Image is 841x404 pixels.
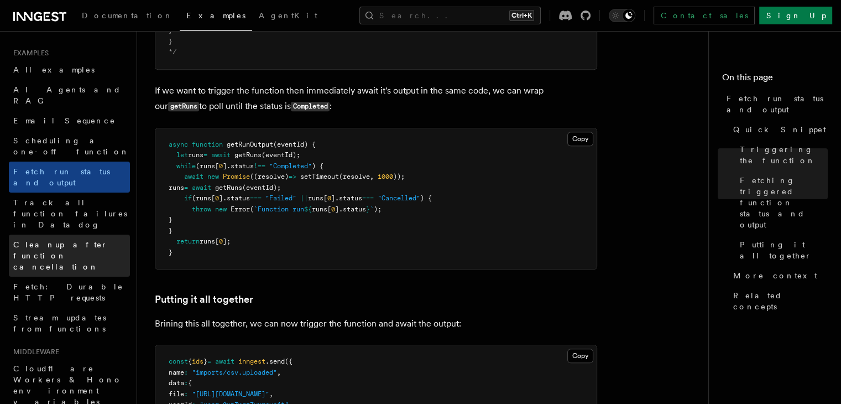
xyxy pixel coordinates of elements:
a: Examples [180,3,252,31]
span: } [366,205,370,213]
code: getRuns [168,102,199,111]
span: Related concepts [733,290,828,312]
a: Fetch run status and output [9,162,130,193]
span: = [184,184,188,191]
span: Putting it all together [740,239,828,261]
span: return [176,237,200,245]
span: ((resolve) [250,173,289,180]
span: while [176,162,196,170]
span: (eventId) { [273,141,316,148]
span: Fetch: Durable HTTP requests [13,282,123,302]
span: getRuns [215,184,242,191]
span: let [176,151,188,159]
span: inngest [238,358,265,365]
span: ].status [331,194,362,202]
span: 0 [219,237,223,245]
span: Examples [186,11,245,20]
span: ].status [335,205,366,213]
span: "Failed" [265,194,296,202]
span: (eventId); [262,151,300,159]
a: Documentation [75,3,180,30]
span: file [169,390,184,398]
span: const [169,358,188,365]
a: Putting it all together [735,235,828,266]
span: 1000 [378,173,393,180]
span: name [169,369,184,376]
span: Quick Snippet [733,124,826,135]
span: if [184,194,192,202]
a: Scheduling a one-off function [9,131,130,162]
span: (runs[ [196,162,219,170]
span: Fetching triggered function status and output [740,175,828,230]
span: AI Agents and RAG [13,85,121,105]
span: Fetch run status and output [727,93,828,115]
span: "Completed" [269,162,312,170]
span: new [215,205,227,213]
span: runs[ [308,194,327,202]
span: await [184,173,203,180]
a: Triggering the function [735,139,828,170]
button: Search...Ctrl+K [359,7,541,24]
span: ) { [312,162,323,170]
a: Stream updates from functions [9,308,130,339]
span: ].status [219,194,250,202]
span: (eventId); [242,184,281,191]
a: Cleanup after function cancellation [9,235,130,277]
span: throw [192,205,211,213]
a: Email Sequence [9,111,130,131]
span: Triggering the function [740,144,828,166]
span: === [362,194,374,202]
span: Track all function failures in Datadog [13,198,127,229]
span: Cleanup after function cancellation [13,240,108,271]
span: Fetch run status and output [13,167,110,187]
span: } [203,358,207,365]
span: (resolve [339,173,370,180]
span: { [188,358,192,365]
span: runs [188,151,203,159]
span: } [169,248,173,256]
a: All examples [9,60,130,80]
span: AgentKit [259,11,317,20]
span: Scheduling a one-off function [13,136,129,156]
span: Examples [9,49,49,58]
span: getRunOutput [227,141,273,148]
a: More context [729,266,828,286]
span: runs[ [200,237,219,245]
span: ids [192,358,203,365]
span: } [169,216,173,224]
a: Putting it all together [155,292,253,307]
span: new [207,173,219,180]
h4: On this page [722,71,828,89]
span: ); [374,205,382,213]
span: = [203,151,207,159]
span: "imports/csv.uploaded" [192,369,277,376]
span: async [169,141,188,148]
a: Related concepts [729,286,828,317]
span: : [184,369,188,376]
span: Stream updates from functions [13,313,106,333]
span: (runs[ [192,194,215,202]
span: getRuns [234,151,262,159]
span: , [370,173,374,180]
a: Track all function failures in Datadog [9,193,130,235]
span: "Cancelled" [378,194,420,202]
span: === [250,194,262,202]
span: )); [393,173,405,180]
p: If we want to trigger the function then immediately await it's output in the same code, we can wr... [155,83,597,115]
button: Copy [567,349,593,363]
button: Toggle dark mode [609,9,635,22]
a: AI Agents and RAG [9,80,130,111]
span: Documentation [82,11,173,20]
span: : [184,379,188,387]
code: Completed [291,102,330,111]
span: "[URL][DOMAIN_NAME]" [192,390,269,398]
span: All examples [13,65,95,74]
span: , [277,369,281,376]
span: await [211,151,231,159]
span: ]; [223,237,231,245]
a: Sign Up [759,7,832,24]
span: ` [370,205,374,213]
span: .send [265,358,285,365]
span: ({ [285,358,292,365]
p: Brining this all together, we can now trigger the function and await the output: [155,316,597,332]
